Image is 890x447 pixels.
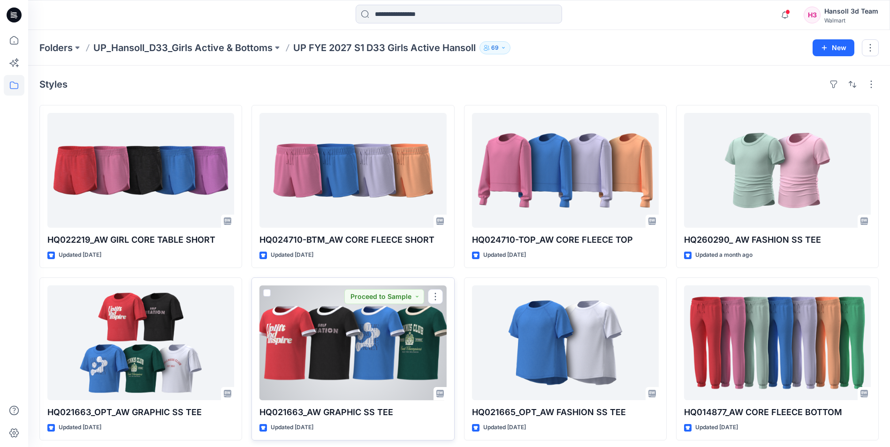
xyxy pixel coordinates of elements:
[259,113,446,228] a: HQ024710-BTM_AW CORE FLEECE SHORT
[483,250,526,260] p: Updated [DATE]
[39,79,68,90] h4: Styles
[491,43,499,53] p: 69
[813,39,854,56] button: New
[472,406,659,419] p: HQ021665_OPT_AW FASHION SS TEE
[695,423,738,432] p: Updated [DATE]
[59,423,101,432] p: Updated [DATE]
[47,406,234,419] p: HQ021663_OPT_AW GRAPHIC SS TEE
[39,41,73,54] a: Folders
[695,250,753,260] p: Updated a month ago
[684,406,871,419] p: HQ014877_AW CORE FLEECE BOTTOM
[684,113,871,228] a: HQ260290_ AW FASHION SS TEE
[59,250,101,260] p: Updated [DATE]
[259,285,446,400] a: HQ021663_AW GRAPHIC SS TEE
[824,6,878,17] div: Hansoll 3d Team
[47,233,234,246] p: HQ022219_AW GIRL CORE TABLE SHORT
[472,113,659,228] a: HQ024710-TOP_AW CORE FLEECE TOP
[684,233,871,246] p: HQ260290_ AW FASHION SS TEE
[293,41,476,54] p: UP FYE 2027 S1 D33 Girls Active Hansoll
[684,285,871,400] a: HQ014877_AW CORE FLEECE BOTTOM
[47,285,234,400] a: HQ021663_OPT_AW GRAPHIC SS TEE
[824,17,878,24] div: Walmart
[259,406,446,419] p: HQ021663_AW GRAPHIC SS TEE
[483,423,526,432] p: Updated [DATE]
[271,250,313,260] p: Updated [DATE]
[271,423,313,432] p: Updated [DATE]
[472,233,659,246] p: HQ024710-TOP_AW CORE FLEECE TOP
[259,233,446,246] p: HQ024710-BTM_AW CORE FLEECE SHORT
[47,113,234,228] a: HQ022219_AW GIRL CORE TABLE SHORT
[804,7,821,23] div: H3
[479,41,510,54] button: 69
[93,41,273,54] a: UP_Hansoll_D33_Girls Active & Bottoms
[472,285,659,400] a: HQ021665_OPT_AW FASHION SS TEE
